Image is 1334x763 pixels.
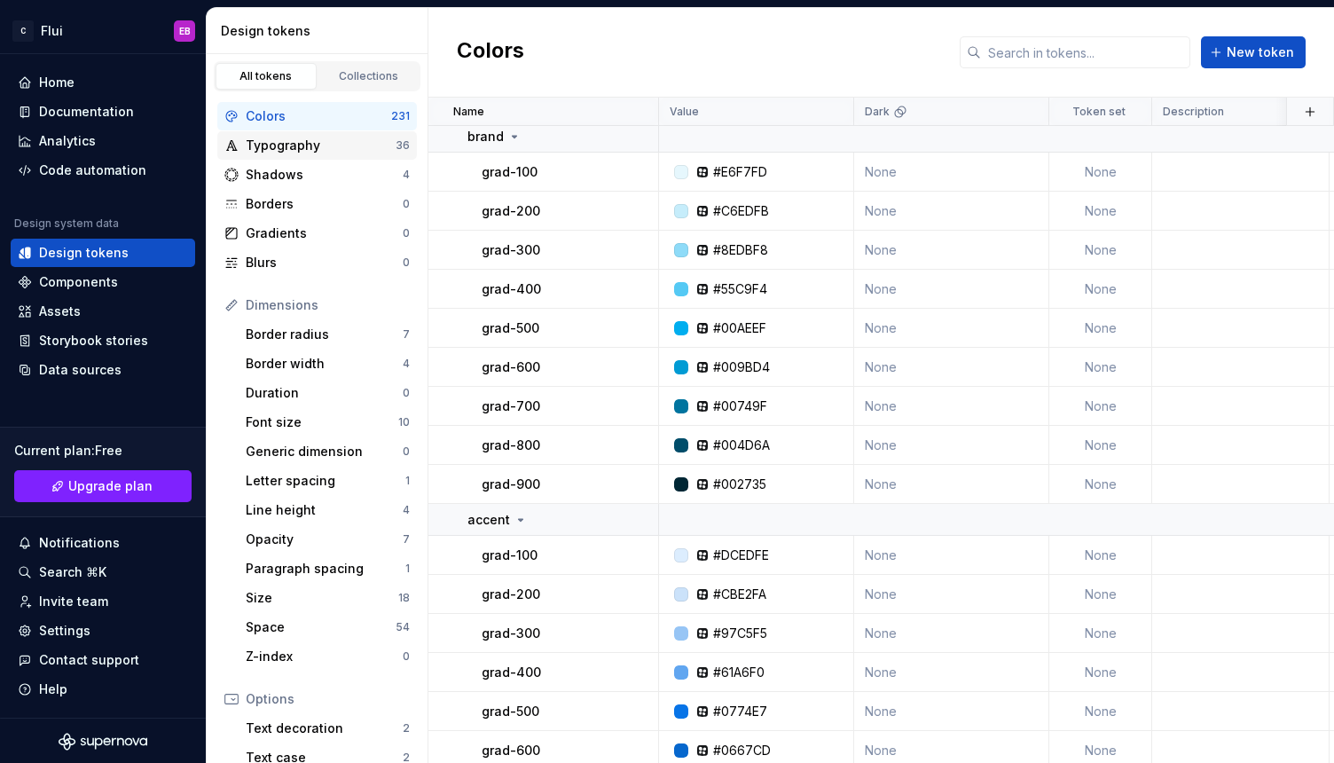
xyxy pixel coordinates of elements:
[854,426,1049,465] td: None
[854,465,1049,504] td: None
[403,503,410,517] div: 4
[39,244,129,262] div: Design tokens
[482,742,540,759] p: grad-600
[482,280,541,298] p: grad-400
[246,589,398,607] div: Size
[39,361,122,379] div: Data sources
[467,511,510,529] p: accent
[482,163,538,181] p: grad-100
[222,69,310,83] div: All tokens
[11,529,195,557] button: Notifications
[854,614,1049,653] td: None
[854,387,1049,426] td: None
[405,562,410,576] div: 1
[11,297,195,326] a: Assets
[217,219,417,248] a: Gradients0
[713,703,767,720] div: #0774E7
[854,536,1049,575] td: None
[246,254,403,271] div: Blurs
[246,690,410,708] div: Options
[246,326,403,343] div: Border radius
[246,472,405,490] div: Letter spacing
[1049,575,1152,614] td: None
[239,437,417,466] a: Generic dimension0
[11,268,195,296] a: Components
[1049,309,1152,348] td: None
[246,531,403,548] div: Opacity
[59,733,147,751] svg: Supernova Logo
[246,224,403,242] div: Gradients
[403,197,410,211] div: 0
[11,646,195,674] button: Contact support
[39,103,134,121] div: Documentation
[11,98,195,126] a: Documentation
[1049,692,1152,731] td: None
[1163,105,1224,119] p: Description
[1049,465,1152,504] td: None
[1049,231,1152,270] td: None
[39,74,75,91] div: Home
[11,326,195,355] a: Storybook stories
[1049,536,1152,575] td: None
[12,20,34,42] div: C
[403,168,410,182] div: 4
[217,161,417,189] a: Shadows4
[11,617,195,645] a: Settings
[246,107,391,125] div: Colors
[467,128,504,146] p: brand
[11,68,195,97] a: Home
[713,163,767,181] div: #E6F7FD
[246,137,396,154] div: Typography
[246,195,403,213] div: Borders
[1049,192,1152,231] td: None
[482,319,539,337] p: grad-500
[39,303,81,320] div: Assets
[482,202,540,220] p: grad-200
[14,216,119,231] div: Design system data
[325,69,413,83] div: Collections
[713,397,767,415] div: #00749F
[239,525,417,554] a: Opacity7
[854,348,1049,387] td: None
[713,280,767,298] div: #55C9F4
[246,296,410,314] div: Dimensions
[11,156,195,185] a: Code automation
[221,22,420,40] div: Design tokens
[482,586,540,603] p: grad-200
[239,350,417,378] a: Border width4
[391,109,410,123] div: 231
[403,226,410,240] div: 0
[68,477,153,495] span: Upgrade plan
[482,547,538,564] p: grad-100
[39,273,118,291] div: Components
[403,444,410,459] div: 0
[670,105,699,119] p: Value
[39,593,108,610] div: Invite team
[1049,153,1152,192] td: None
[1049,270,1152,309] td: None
[39,161,146,179] div: Code automation
[1227,43,1294,61] span: New token
[403,357,410,371] div: 4
[713,742,771,759] div: #0667CD
[14,442,192,460] div: Current plan : Free
[854,575,1049,614] td: None
[1049,348,1152,387] td: None
[11,558,195,586] button: Search ⌘K
[482,703,539,720] p: grad-500
[239,467,417,495] a: Letter spacing1
[713,476,766,493] div: #002735
[854,692,1049,731] td: None
[403,386,410,400] div: 0
[14,470,192,502] a: Upgrade plan
[713,437,770,454] div: #004D6A
[713,319,766,337] div: #00AEEF
[403,721,410,735] div: 2
[396,620,410,634] div: 54
[239,584,417,612] a: Size18
[11,127,195,155] a: Analytics
[398,591,410,605] div: 18
[39,651,139,669] div: Contact support
[482,437,540,454] p: grad-800
[854,153,1049,192] td: None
